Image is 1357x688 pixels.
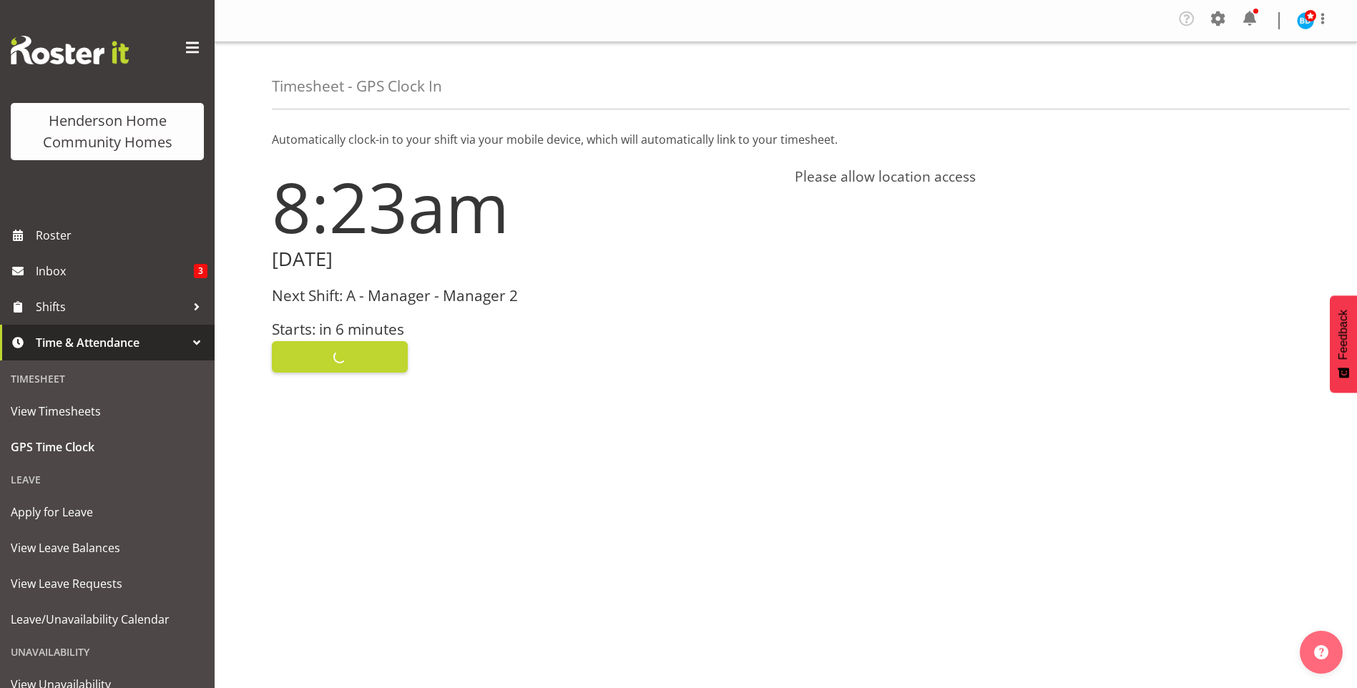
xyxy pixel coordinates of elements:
h2: [DATE] [272,248,778,270]
span: View Timesheets [11,400,204,422]
span: View Leave Balances [11,537,204,559]
button: Feedback - Show survey [1330,295,1357,393]
a: Apply for Leave [4,494,211,530]
a: View Leave Balances [4,530,211,566]
img: Rosterit website logo [11,36,129,64]
div: Henderson Home Community Homes [25,110,190,153]
a: View Leave Requests [4,566,211,601]
span: Roster [36,225,207,246]
h3: Next Shift: A - Manager - Manager 2 [272,288,778,304]
span: Time & Attendance [36,332,186,353]
span: 3 [194,264,207,278]
div: Timesheet [4,364,211,393]
h1: 8:23am [272,168,778,245]
span: Inbox [36,260,194,282]
span: Feedback [1337,310,1350,360]
h4: Timesheet - GPS Clock In [272,78,442,94]
span: GPS Time Clock [11,436,204,458]
p: Automatically clock-in to your shift via your mobile device, which will automatically link to you... [272,131,1300,148]
span: Leave/Unavailability Calendar [11,609,204,630]
span: View Leave Requests [11,573,204,594]
div: Leave [4,465,211,494]
a: View Timesheets [4,393,211,429]
span: Apply for Leave [11,501,204,523]
h3: Starts: in 6 minutes [272,321,778,338]
span: Shifts [36,296,186,318]
div: Unavailability [4,637,211,667]
h4: Please allow location access [795,168,1300,185]
img: help-xxl-2.png [1314,645,1328,659]
a: GPS Time Clock [4,429,211,465]
img: barbara-dunlop8515.jpg [1297,12,1314,29]
a: Leave/Unavailability Calendar [4,601,211,637]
